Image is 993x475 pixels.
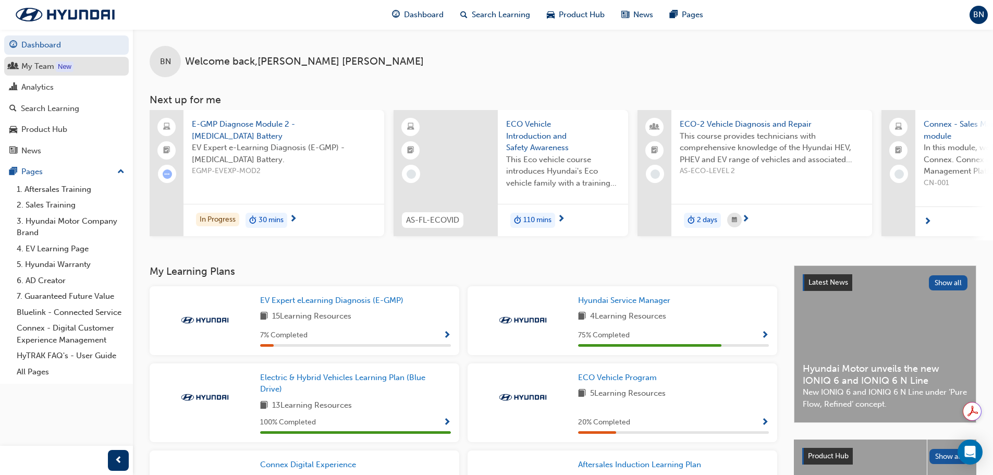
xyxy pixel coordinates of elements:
a: Latest NewsShow all [803,274,967,291]
span: Show Progress [761,418,769,428]
span: Dashboard [404,9,444,21]
a: HyTRAK FAQ's - User Guide [13,348,129,364]
div: In Progress [196,213,239,227]
button: Show Progress [761,416,769,429]
span: Aftersales Induction Learning Plan [578,460,701,469]
span: news-icon [9,147,17,156]
span: booktick-icon [163,144,170,157]
span: learningRecordVerb_ATTEMPT-icon [163,169,172,179]
span: 2 days [697,214,717,226]
span: next-icon [557,215,565,224]
a: car-iconProduct Hub [538,4,613,26]
button: Show all [929,275,968,290]
a: 7. Guaranteed Future Value [13,288,129,305]
a: 6. AD Creator [13,273,129,289]
span: This course provides technicians with comprehensive knowledge of the Hyundai HEV, PHEV and EV ran... [680,130,864,166]
span: Product Hub [808,452,849,460]
span: 4 Learning Resources [590,310,666,323]
a: Electric & Hybrid Vehicles Learning Plan (Blue Drive) [260,372,451,395]
a: guage-iconDashboard [384,4,452,26]
span: Pages [682,9,703,21]
span: booktick-icon [651,144,658,157]
span: AS-ECO-LEVEL 2 [680,165,864,177]
img: Trak [176,315,234,325]
span: next-icon [289,215,297,224]
a: Product HubShow all [802,448,968,465]
span: car-icon [9,125,17,135]
span: book-icon [578,310,586,323]
a: E-GMP Diagnose Module 2 - [MEDICAL_DATA] BatteryEV Expert e-Learning Diagnosis (E-GMP) - [MEDICAL... [150,110,384,236]
span: learningRecordVerb_NONE-icon [407,169,416,179]
button: Pages [4,162,129,181]
div: News [21,145,41,157]
a: 4. EV Learning Page [13,241,129,257]
span: Latest News [808,278,848,287]
div: Pages [21,166,43,178]
span: ECO Vehicle Program [578,373,657,382]
div: Tooltip anchor [56,62,73,72]
span: EV Expert eLearning Diagnosis (E-GMP) [260,296,403,305]
div: My Team [21,60,54,72]
span: guage-icon [392,8,400,21]
span: pages-icon [9,167,17,177]
a: search-iconSearch Learning [452,4,538,26]
button: BN [970,6,988,24]
span: Hyundai Motor unveils the new IONIQ 6 and IONIQ 6 N Line [803,363,967,386]
a: Dashboard [4,35,129,55]
span: prev-icon [115,454,122,467]
span: Product Hub [559,9,605,21]
span: book-icon [260,310,268,323]
a: Bluelink - Connected Service [13,305,129,321]
span: people-icon [651,120,658,134]
a: Analytics [4,78,129,97]
a: ECO Vehicle Program [578,372,661,384]
span: book-icon [578,387,586,400]
span: ECO Vehicle Introduction and Safety Awareness [506,118,620,154]
span: booktick-icon [407,144,414,157]
span: car-icon [547,8,555,21]
img: Trak [494,315,551,325]
img: Trak [176,392,234,403]
span: guage-icon [9,41,17,50]
span: 13 Learning Resources [272,399,352,412]
span: calendar-icon [732,214,737,227]
span: search-icon [460,8,468,21]
span: up-icon [117,165,125,179]
button: DashboardMy TeamAnalyticsSearch LearningProduct HubNews [4,33,129,162]
span: Hyundai Service Manager [578,296,670,305]
span: next-icon [742,215,750,224]
span: Show Progress [443,418,451,428]
a: 5. Hyundai Warranty [13,257,129,273]
span: Search Learning [472,9,530,21]
span: Electric & Hybrid Vehicles Learning Plan (Blue Drive) [260,373,425,394]
span: learningResourceType_ELEARNING-icon [407,120,414,134]
span: duration-icon [688,214,695,227]
button: Show Progress [761,329,769,342]
span: New IONIQ 6 and IONIQ 6 N Line under ‘Pure Flow, Refined’ concept. [803,386,967,410]
span: Show Progress [443,331,451,340]
div: Search Learning [21,103,79,115]
a: Hyundai Service Manager [578,295,675,307]
a: news-iconNews [613,4,661,26]
span: E-GMP Diagnose Module 2 - [MEDICAL_DATA] Battery [192,118,376,142]
a: Connex - Digital Customer Experience Management [13,320,129,348]
a: AS-FL-ECOVIDECO Vehicle Introduction and Safety AwarenessThis Eco vehicle course introduces Hyund... [394,110,628,236]
a: 1. Aftersales Training [13,181,129,198]
div: Product Hub [21,124,67,136]
span: 110 mins [523,214,551,226]
h3: My Learning Plans [150,265,777,277]
span: News [633,9,653,21]
span: 7 % Completed [260,330,308,342]
span: 5 Learning Resources [590,387,666,400]
span: Welcome back , [PERSON_NAME] [PERSON_NAME] [185,56,424,68]
a: pages-iconPages [661,4,712,26]
span: search-icon [9,104,17,114]
span: 30 mins [259,214,284,226]
span: BN [973,9,984,21]
a: My Team [4,57,129,76]
a: Trak [5,4,125,26]
span: people-icon [9,62,17,71]
span: EV Expert e-Learning Diagnosis (E-GMP) - [MEDICAL_DATA] Battery. [192,142,376,165]
a: Product Hub [4,120,129,139]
